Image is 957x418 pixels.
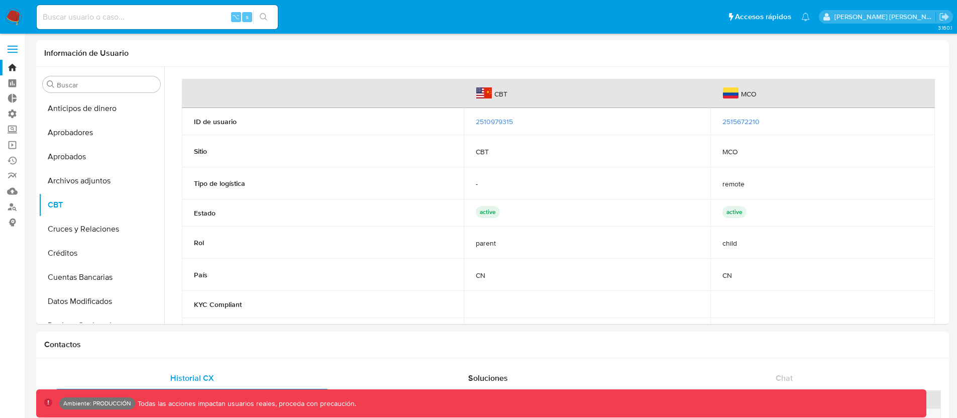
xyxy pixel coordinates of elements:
button: Buscar [47,80,55,88]
button: Cuentas Bancarias [39,265,164,289]
span: Soluciones [468,372,508,384]
button: Archivos adjuntos [39,169,164,193]
h1: Contactos [44,340,941,350]
button: CBT [39,193,164,217]
p: Ambiente: PRODUCCIÓN [63,401,131,405]
button: Anticipos de dinero [39,96,164,121]
button: Cruces y Relaciones [39,217,164,241]
span: s [246,12,249,22]
h1: Información de Usuario [44,48,129,58]
button: Aprobados [39,145,164,169]
span: Accesos rápidos [735,12,791,22]
span: Historial CX [170,372,214,384]
button: Datos Modificados [39,289,164,313]
button: Aprobadores [39,121,164,145]
button: Créditos [39,241,164,265]
span: ⌥ [232,12,240,22]
a: Notificaciones [801,13,810,21]
span: Chat [776,372,793,384]
p: victor.david@mercadolibre.com.co [834,12,936,22]
button: Devices Geolocation [39,313,164,338]
p: Todas las acciones impactan usuarios reales, proceda con precaución. [135,399,356,408]
button: search-icon [253,10,274,24]
a: Salir [939,12,949,22]
input: Buscar usuario o caso... [37,11,278,24]
input: Buscar [57,80,156,89]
